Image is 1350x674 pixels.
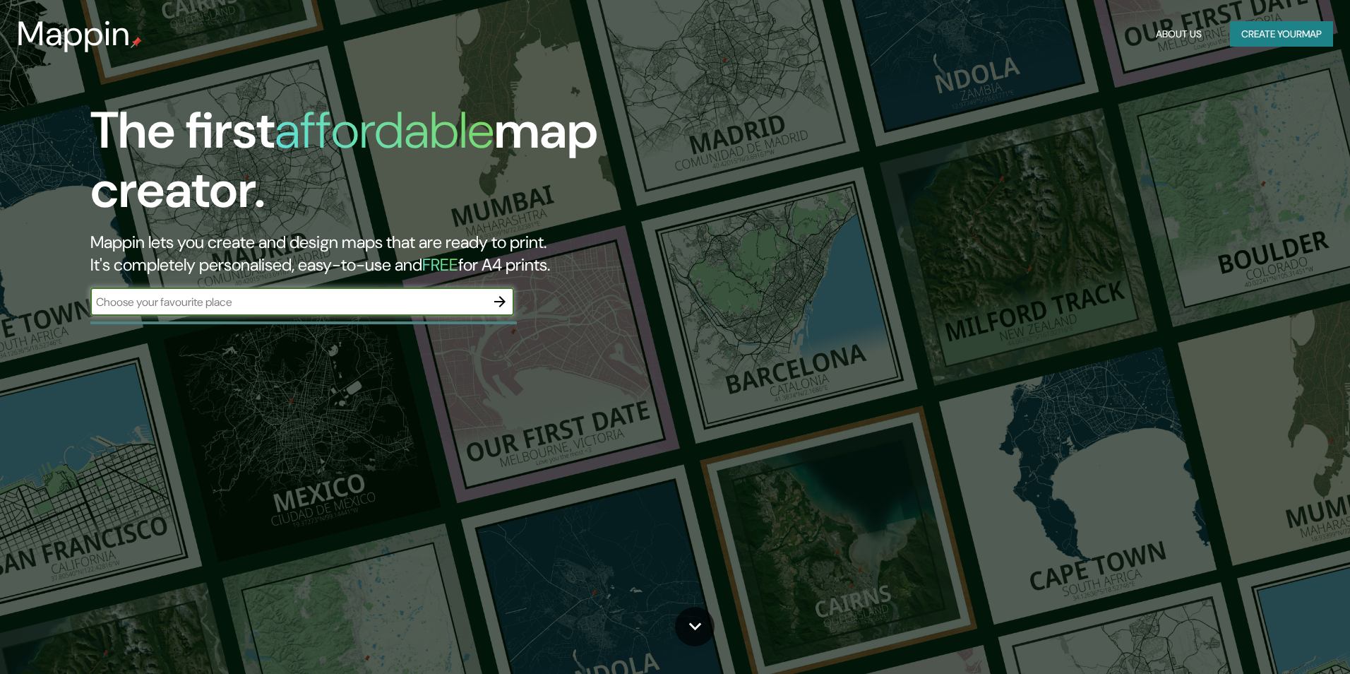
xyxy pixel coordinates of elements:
h1: The first map creator. [90,101,765,231]
input: Choose your favourite place [90,294,486,310]
h2: Mappin lets you create and design maps that are ready to print. It's completely personalised, eas... [90,231,765,276]
button: About Us [1150,21,1207,47]
h1: affordable [275,97,494,163]
img: mappin-pin [131,37,142,48]
h5: FREE [422,254,458,276]
h3: Mappin [17,14,131,54]
button: Create yourmap [1230,21,1333,47]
